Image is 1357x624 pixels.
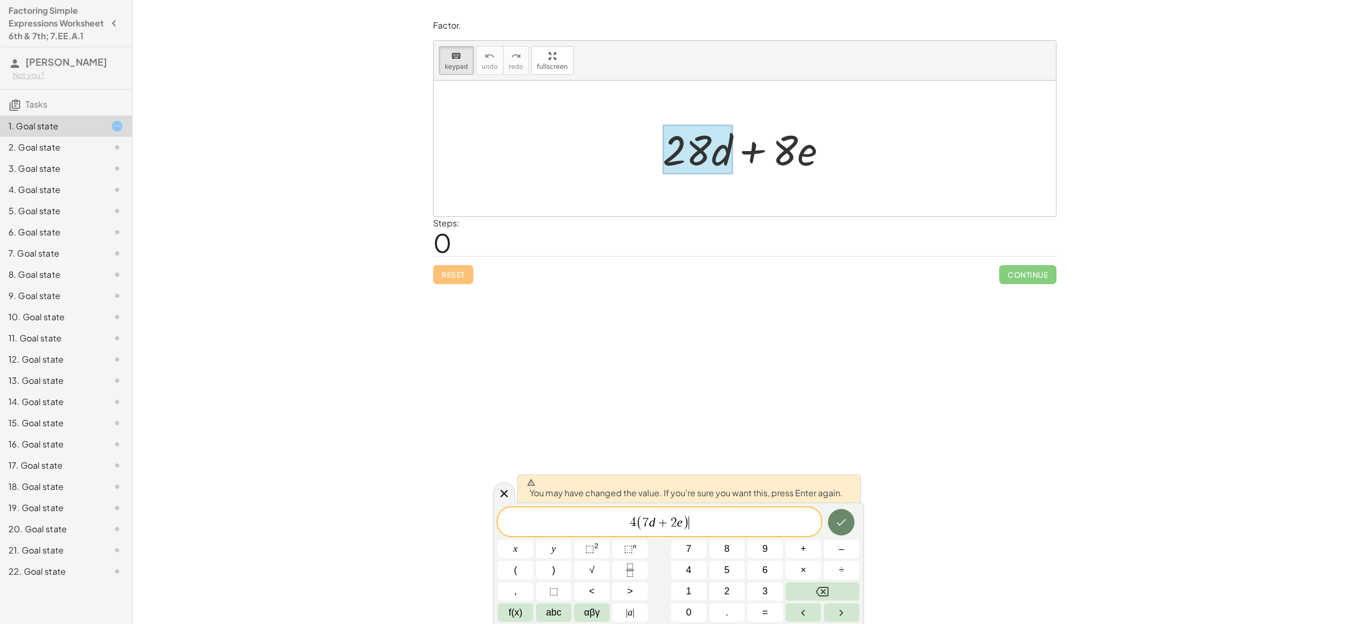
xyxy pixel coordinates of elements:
div: 15. Goal state [8,417,94,429]
p: Factor. [433,20,1056,32]
span: 7 [686,542,691,556]
button: ) [536,561,571,579]
span: ⬚ [549,584,558,599]
div: 12. Goal state [8,353,94,366]
i: Task not started. [111,374,124,387]
var: d [649,515,655,529]
button: . [709,603,745,622]
span: 9 [762,542,768,556]
span: √ [589,563,595,577]
div: 7. Goal state [8,247,94,260]
div: 1. Goal state [8,120,94,133]
span: 8 [724,542,729,556]
span: 1 [686,584,691,599]
span: keypad [445,63,468,71]
div: 19. Goal state [8,502,94,514]
i: Task not started. [111,205,124,217]
button: Functions [498,603,533,622]
i: Task not started. [111,438,124,451]
div: 22. Goal state [8,565,94,578]
button: 2 [709,582,745,601]
i: Task not started. [111,226,124,239]
div: 17. Goal state [8,459,94,472]
i: Task not started. [111,544,124,557]
span: fullscreen [537,63,568,71]
i: Task not started. [111,247,124,260]
sup: 2 [594,542,598,550]
span: y [552,542,556,556]
i: Task not started. [111,480,124,493]
button: Absolute value [612,603,648,622]
button: 5 [709,561,745,579]
span: 2 [724,584,729,599]
button: 4 [671,561,707,579]
button: undoundo [476,46,504,75]
span: ) [683,515,690,530]
i: Task not started. [111,162,124,175]
span: × [800,563,806,577]
span: undo [482,63,498,71]
button: Backspace [786,582,859,601]
i: Task not started. [111,353,124,366]
sup: n [633,542,637,550]
button: Divide [824,561,859,579]
div: 10. Goal state [8,311,94,323]
i: undo [484,50,495,63]
button: keyboardkeypad [439,46,474,75]
button: Times [786,561,821,579]
i: Task not started. [111,141,124,154]
i: keyboard [451,50,461,63]
button: Done [828,509,854,535]
span: 4 [630,516,636,529]
i: Task not started. [111,396,124,408]
span: . [726,605,728,620]
span: [PERSON_NAME] [25,56,107,68]
span: | [632,607,635,618]
button: Equals [747,603,783,622]
button: Square root [574,561,610,579]
span: ÷ [839,563,844,577]
div: 21. Goal state [8,544,94,557]
button: 1 [671,582,707,601]
button: 3 [747,582,783,601]
i: Task not started. [111,502,124,514]
button: Right arrow [824,603,859,622]
button: Less than [574,582,610,601]
span: + [655,516,671,529]
span: | [626,607,628,618]
span: Tasks [25,99,47,110]
div: 8. Goal state [8,268,94,281]
var: e [677,515,683,529]
div: 11. Goal state [8,332,94,345]
i: Task not started. [111,268,124,281]
div: 5. Goal state [8,205,94,217]
div: 14. Goal state [8,396,94,408]
i: Task not started. [111,459,124,472]
div: 9. Goal state [8,289,94,302]
span: x [514,542,518,556]
div: 6. Goal state [8,226,94,239]
button: Squared [574,540,610,558]
span: = [762,605,768,620]
i: Task not started. [111,332,124,345]
i: Task started. [111,120,124,133]
span: + [800,542,806,556]
i: Task not started. [111,565,124,578]
div: Not you? [13,70,124,81]
div: 2. Goal state [8,141,94,154]
span: 3 [762,584,768,599]
span: , [514,584,517,599]
span: 6 [762,563,768,577]
button: Alphabet [536,603,571,622]
button: 6 [747,561,783,579]
i: Task not started. [111,289,124,302]
button: 0 [671,603,707,622]
button: , [498,582,533,601]
i: Task not started. [111,523,124,535]
span: You may have changed the value. If you're sure you want this, press Enter again. [527,478,843,499]
button: 9 [747,540,783,558]
div: 20. Goal state [8,523,94,535]
span: ( [514,563,517,577]
span: < [589,584,595,599]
